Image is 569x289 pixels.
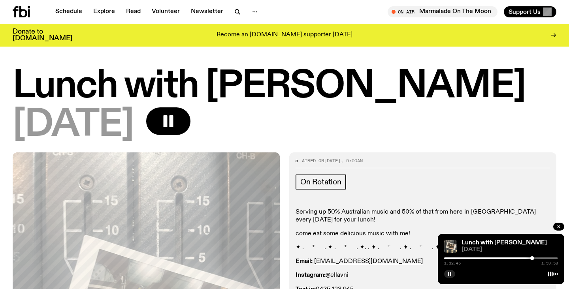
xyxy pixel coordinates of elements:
[13,28,72,42] h3: Donate to [DOMAIN_NAME]
[296,230,550,238] p: come eat some delicious music with me!
[217,32,352,39] p: Become an [DOMAIN_NAME] supporter [DATE]
[302,158,324,164] span: Aired on
[504,6,556,17] button: Support Us
[314,258,423,265] a: [EMAIL_ADDRESS][DOMAIN_NAME]
[51,6,87,17] a: Schedule
[147,6,185,17] a: Volunteer
[89,6,120,17] a: Explore
[186,6,228,17] a: Newsletter
[296,272,326,278] strong: Instagram:
[296,258,313,265] strong: Email:
[296,244,550,251] p: ✦ . ⁺ . ✦ . ⁺ . ✦. . ✦ . ⁺ . ✦ . ⁺ . ✦. . ✦ . ⁺ . ✦ . ⁺ . ✦
[300,178,341,186] span: On Rotation
[462,247,558,253] span: [DATE]
[444,240,457,253] img: A polaroid of Ella Avni in the studio on top of the mixer which is also located in the studio.
[13,69,556,104] h1: Lunch with [PERSON_NAME]
[541,261,558,265] span: 1:59:58
[341,158,363,164] span: , 5:00am
[296,208,550,223] p: Serving up 50% Australian music and 50% of that from here in [GEOGRAPHIC_DATA] every [DATE] for y...
[296,175,346,190] a: On Rotation
[444,261,461,265] span: 1:32:45
[509,8,541,15] span: Support Us
[462,240,547,246] a: Lunch with [PERSON_NAME]
[296,272,550,279] p: @ellavni
[388,6,497,17] button: On AirMarmalade On The Moon
[324,158,341,164] span: [DATE]
[13,107,134,143] span: [DATE]
[121,6,145,17] a: Read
